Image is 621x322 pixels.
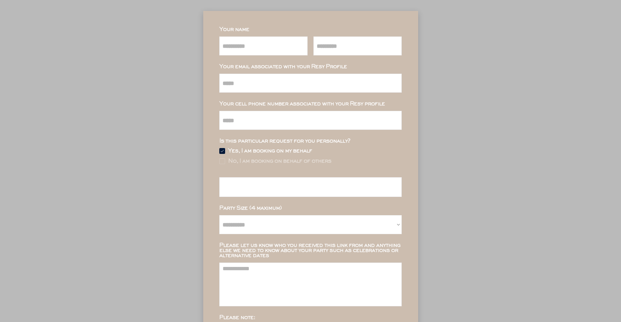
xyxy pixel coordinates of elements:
[219,27,402,32] div: Your name
[219,158,225,164] img: Rectangle%20315%20%281%29.svg
[219,148,225,154] img: Group%2048096532.svg
[219,315,402,320] div: Please note:
[219,139,402,144] div: Is this particular request for you personally?
[219,206,402,211] div: Party Size (4 maximum)
[228,159,331,164] div: No, I am booking on behalf of others
[219,64,402,69] div: Your email associated with your Resy Profile
[219,101,402,106] div: Your cell phone number associated with your Resy profile
[219,243,402,258] div: Please let us know who you received this link from and anything else we need to know about your p...
[228,148,312,154] div: Yes, I am booking on my behalf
